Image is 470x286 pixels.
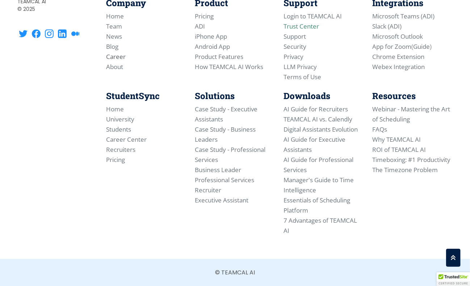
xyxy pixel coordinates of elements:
a: Pricing [195,12,214,20]
h4: Downloads [284,91,364,101]
a: Home [106,12,124,20]
a: AI Guide for Recruiters [284,105,348,113]
a: Executive Assistant [195,196,248,204]
a: How TEAMCAL AI Works [195,63,263,71]
a: Essentials of Scheduling Platform [284,196,351,214]
p: © TEAMCAL AI [33,268,437,278]
a: Privacy [284,52,304,61]
a: Blog [106,42,118,51]
a: Support [284,32,306,40]
div: TrustedSite Certified [437,272,470,286]
a: ADI [195,22,205,30]
a: Business Leader [195,166,241,174]
a: News [106,32,122,40]
a: Timeboxing: #1 Productivity [373,155,451,164]
a: Terms of Use [284,73,322,81]
a: Webex Integration [373,63,425,71]
a: FAQs [373,125,387,133]
a: Chrome Extension [373,52,425,61]
a: Login to TEAMCAL AI [284,12,342,20]
li: ( ) [373,42,453,52]
a: The Timezone Problem [373,166,438,174]
a: Professional Services [195,176,254,184]
a: Recruiters [106,145,135,154]
a: Slack (ADI) [373,22,402,30]
a: Why TEAMCAL AI [373,135,421,144]
a: 7 Advantages of TEAMCAL AI [284,216,357,235]
a: Home [106,105,124,113]
a: Trust Center [284,22,319,30]
a: Case Study - Professional Services [195,145,265,164]
a: Career [106,52,126,61]
a: Pricing [106,155,125,164]
a: Manager's Guide to Time Intelligence [284,176,354,194]
a: Security [284,42,307,51]
a: University [106,115,134,123]
a: AI Guide for Executive Assistants [284,135,346,154]
a: Students [106,125,131,133]
h4: StudentSync [106,91,186,101]
a: Team [106,22,122,30]
a: Microsoft Outlook [373,32,423,40]
a: LLM Privacy [284,63,317,71]
a: TEAMCAL AI vs. Calendly [284,115,353,123]
a: Case Study - Business Leaders [195,125,256,144]
h4: Solutions [195,91,275,101]
a: Career Center [106,135,147,144]
a: Android App [195,42,230,51]
a: About [106,63,123,71]
a: Guide [414,42,430,51]
a: Microsoft Teams (ADI) [373,12,435,20]
a: Recruiter [195,186,221,194]
a: ROI of TEAMCAL AI [373,145,426,154]
a: Product Features [195,52,243,61]
a: Webinar - Mastering the Art of Scheduling [373,105,450,123]
a: iPhone App [195,32,227,40]
a: App for Zoom [373,42,412,51]
h4: Resources [373,91,453,101]
a: Case Study - Executive Assistants [195,105,257,123]
a: AI Guide for Professional Services [284,155,354,174]
a: Digital Assistants Evolution [284,125,358,133]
